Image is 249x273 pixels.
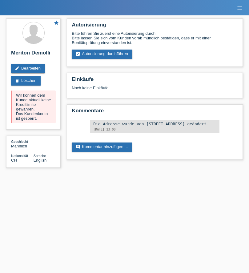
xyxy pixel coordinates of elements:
h2: Einkäufe [72,76,238,86]
div: [DATE] 23:00 [93,128,216,131]
div: Männlich [11,139,34,148]
span: Schweiz [11,158,17,163]
i: comment [75,144,80,149]
a: menu [234,6,246,10]
div: Die Adresse wurde von [STREET_ADDRESS] geändert. [93,122,216,126]
a: editBearbeiten [11,64,45,73]
i: edit [15,66,20,71]
span: Nationalität [11,154,28,158]
a: deleteLöschen [11,76,41,86]
span: Geschlecht [11,140,28,143]
i: menu [237,5,243,11]
div: Wir können dem Kunde aktuell keine Kreditlimite gewähren. Das Kundenkonto ist gesperrt. [11,90,56,123]
span: Sprache [34,154,46,158]
a: assignment_turned_inAutorisierung durchführen [72,50,132,59]
h2: Kommentare [72,108,238,117]
h2: Meriton Demolli [11,50,56,59]
h2: Autorisierung [72,22,238,31]
i: delete [15,78,20,83]
i: assignment_turned_in [75,51,80,56]
div: Noch keine Einkäufe [72,86,238,95]
a: star [54,20,59,26]
span: English [34,158,47,163]
a: commentKommentar hinzufügen ... [72,143,132,152]
div: Bitte führen Sie zuerst eine Autorisierung durch. Bitte lassen Sie sich vom Kunden vorab mündlich... [72,31,238,45]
